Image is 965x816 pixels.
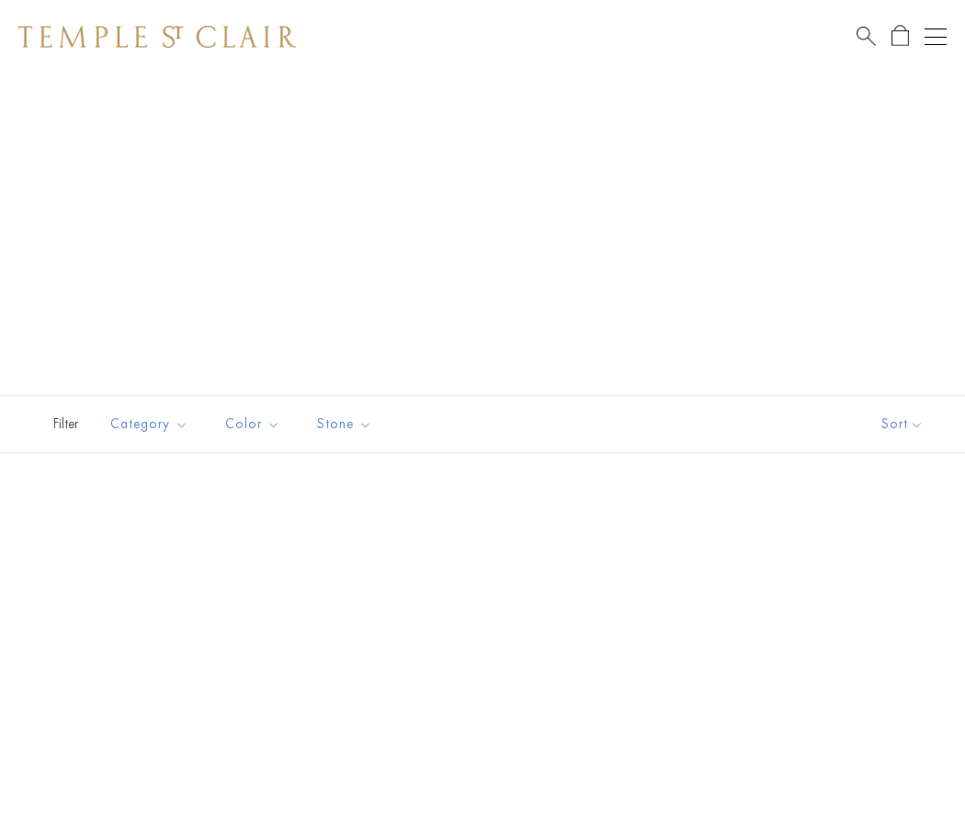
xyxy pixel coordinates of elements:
[303,403,386,445] button: Stone
[18,26,296,48] img: Temple St. Clair
[211,403,294,445] button: Color
[857,25,876,48] a: Search
[96,403,202,445] button: Category
[308,413,386,436] span: Stone
[216,413,294,436] span: Color
[101,413,202,436] span: Category
[891,25,909,48] a: Open Shopping Bag
[925,26,947,48] button: Open navigation
[840,396,965,452] button: Show sort by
